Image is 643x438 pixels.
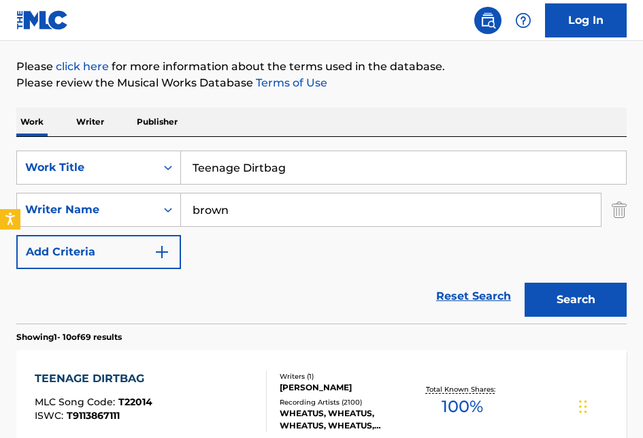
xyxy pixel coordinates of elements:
[133,108,182,136] p: Publisher
[579,386,587,427] div: Drag
[72,108,108,136] p: Writer
[16,151,627,324] form: Search Form
[16,235,181,269] button: Add Criteria
[515,12,531,29] img: help
[280,397,412,407] div: Recording Artists ( 2100 )
[474,7,501,34] a: Public Search
[525,283,627,317] button: Search
[429,281,518,311] a: Reset Search
[154,244,170,260] img: 9d2ae6d4665cec9f34b9.svg
[545,3,627,37] a: Log In
[25,202,148,218] div: Writer Name
[16,10,69,30] img: MLC Logo
[16,331,122,343] p: Showing 1 - 10 of 69 results
[510,7,537,34] div: Help
[35,371,152,387] div: TEENAGE DIRTBAG
[25,159,148,176] div: Work Title
[35,409,67,422] span: ISWC :
[426,384,499,394] p: Total Known Shares:
[280,407,412,432] div: WHEATUS, WHEATUS, WHEATUS, WHEATUS, WHEATUS, WHEATUS
[16,108,48,136] p: Work
[67,409,120,422] span: T9113867111
[118,396,152,408] span: T22014
[56,60,109,73] a: click here
[253,76,327,89] a: Terms of Use
[280,371,412,381] div: Writers ( 1 )
[16,75,627,91] p: Please review the Musical Works Database
[16,59,627,75] p: Please for more information about the terms used in the database.
[575,373,643,438] iframe: Chat Widget
[612,193,627,227] img: Delete Criterion
[442,394,483,419] span: 100 %
[280,381,412,394] div: [PERSON_NAME]
[480,12,496,29] img: search
[35,396,118,408] span: MLC Song Code :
